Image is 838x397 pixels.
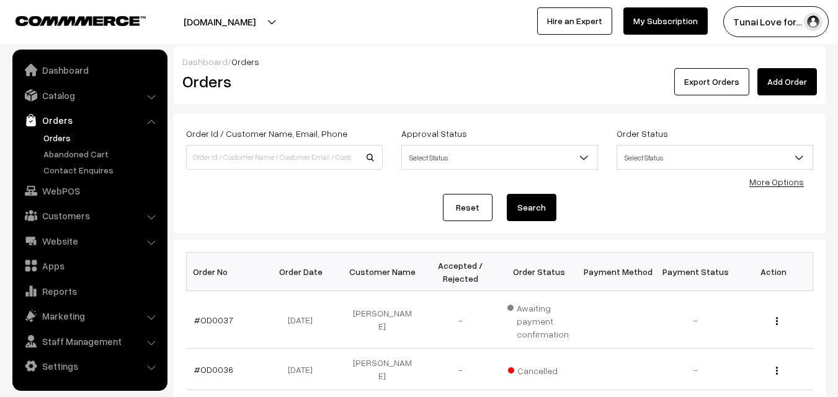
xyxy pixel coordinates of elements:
div: / [182,55,817,68]
a: More Options [749,177,804,187]
a: Marketing [16,305,163,327]
th: Order Date [265,253,343,291]
a: #OD0037 [194,315,233,325]
span: Orders [231,56,259,67]
a: WebPOS [16,180,163,202]
a: Contact Enquires [40,164,163,177]
span: Select Status [401,145,598,170]
button: [DOMAIN_NAME] [140,6,299,37]
a: Catalog [16,84,163,107]
label: Approval Status [401,127,467,140]
th: Order No [187,253,265,291]
td: - [421,349,499,390]
a: Dashboard [16,59,163,81]
th: Customer Name [343,253,421,291]
a: Orders [40,131,163,144]
th: Payment Status [656,253,734,291]
button: Tunai Love for… [723,6,829,37]
span: Cancelled [508,361,570,377]
td: - [656,349,734,390]
th: Payment Method [578,253,656,291]
img: COMMMERCE [16,16,146,25]
td: [PERSON_NAME] [343,349,421,390]
a: Add Order [757,68,817,95]
span: Select Status [617,147,813,168]
span: Select Status [617,145,813,170]
img: Menu [776,317,778,325]
td: [DATE] [265,349,343,390]
th: Accepted / Rejected [421,253,499,291]
td: [DATE] [265,291,343,349]
img: user [804,12,822,31]
label: Order Id / Customer Name, Email, Phone [186,127,347,140]
a: Orders [16,109,163,131]
h2: Orders [182,72,381,91]
th: Order Status [500,253,578,291]
td: - [421,291,499,349]
a: COMMMERCE [16,12,124,27]
a: #OD0036 [194,364,233,375]
a: Reports [16,280,163,302]
span: Select Status [402,147,597,168]
a: Reset [443,194,493,221]
a: Website [16,230,163,252]
td: - [656,291,734,349]
button: Export Orders [674,68,749,95]
a: Apps [16,255,163,277]
th: Action [734,253,813,291]
label: Order Status [617,127,668,140]
a: Customers [16,204,163,227]
a: My Subscription [623,7,708,35]
a: Dashboard [182,56,228,67]
a: Abandoned Cart [40,147,163,160]
a: Hire an Expert [537,7,612,35]
a: Staff Management [16,330,163,352]
input: Order Id / Customer Name / Customer Email / Customer Phone [186,145,383,170]
td: [PERSON_NAME] [343,291,421,349]
button: Search [507,194,556,221]
img: Menu [776,367,778,375]
a: Settings [16,355,163,377]
span: Awaiting payment confirmation [507,299,571,341]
